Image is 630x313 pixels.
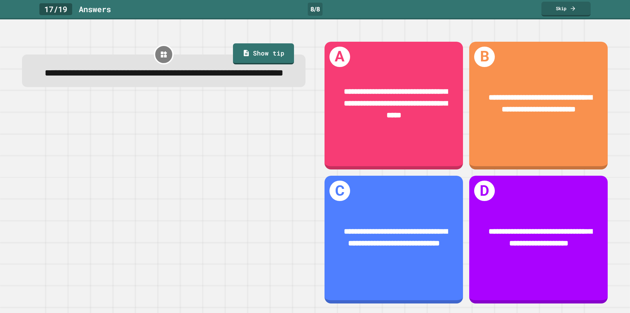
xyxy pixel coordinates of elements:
div: 8 / 8 [308,3,323,16]
h1: D [474,181,494,201]
h1: A [329,47,350,67]
h1: B [474,47,494,67]
div: Answer s [79,3,111,15]
div: 17 / 19 [39,3,72,15]
a: Show tip [233,43,294,64]
h1: C [329,181,350,201]
a: Skip [541,2,591,16]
